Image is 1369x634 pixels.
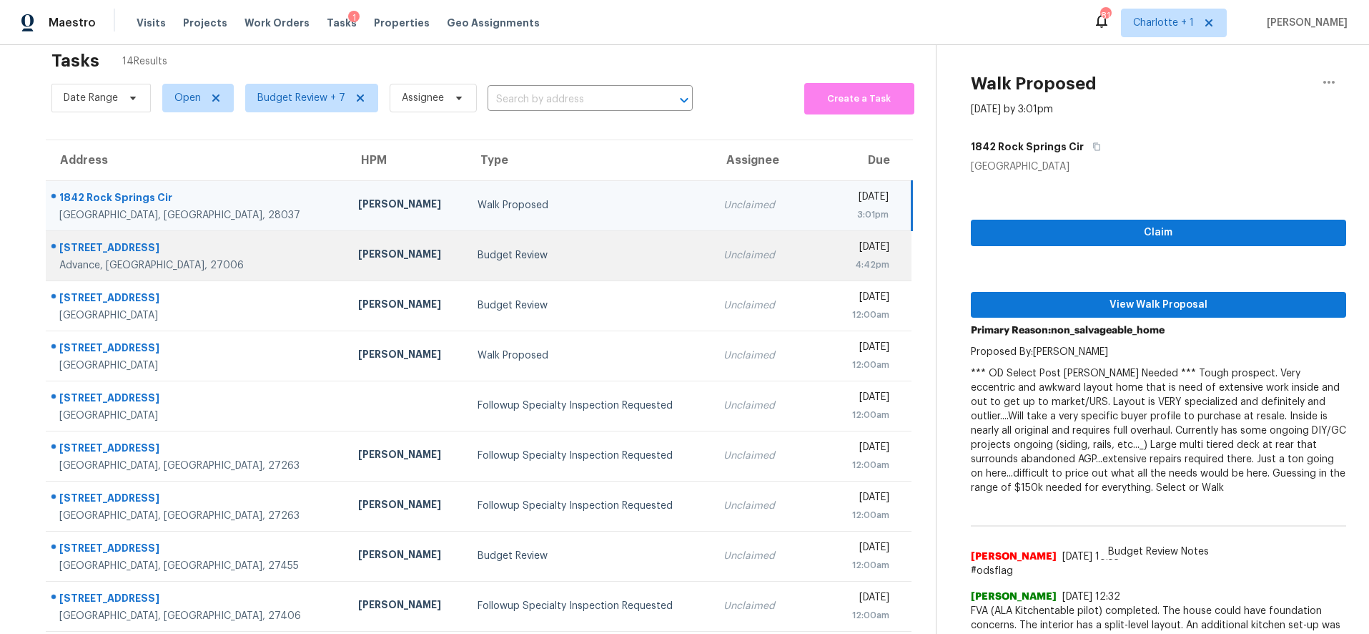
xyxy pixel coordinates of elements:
span: Maestro [49,16,96,30]
span: Budget Review + 7 [257,91,345,105]
th: Type [466,140,712,180]
div: [STREET_ADDRESS] [59,491,335,509]
span: 14 Results [122,54,167,69]
span: Claim [982,224,1335,242]
div: [STREET_ADDRESS] [59,240,335,258]
span: Date Range [64,91,118,105]
div: Followup Specialty Inspection Requested [478,599,701,613]
div: 12:00am [843,458,889,472]
div: Unclaimed [723,599,820,613]
div: Walk Proposed [478,348,701,363]
div: [DATE] [843,340,889,358]
div: 1 [348,11,360,25]
div: [GEOGRAPHIC_DATA], [GEOGRAPHIC_DATA], 27455 [59,559,335,573]
div: 12:00am [843,558,889,572]
span: Geo Assignments [447,16,540,30]
div: [DATE] [843,590,889,608]
div: Unclaimed [723,399,820,413]
span: Create a Task [811,91,906,107]
button: Claim [971,220,1347,246]
span: Assignee [402,91,444,105]
h2: Walk Proposed [971,77,1097,91]
div: [GEOGRAPHIC_DATA] [59,409,335,423]
div: [PERSON_NAME] [358,197,455,215]
button: Copy Address [1084,134,1103,160]
span: Properties [374,16,430,30]
div: [GEOGRAPHIC_DATA] [59,308,335,323]
div: [GEOGRAPHIC_DATA], [GEOGRAPHIC_DATA], 27263 [59,459,335,473]
div: Budget Review [478,549,701,563]
div: Advance, [GEOGRAPHIC_DATA], 27006 [59,258,335,273]
div: [PERSON_NAME] [358,347,455,365]
div: Unclaimed [723,298,820,313]
span: #odsflag [971,564,1347,578]
th: Address [46,140,347,180]
div: 4:42pm [843,258,889,272]
div: [PERSON_NAME] [358,598,455,615]
span: [PERSON_NAME] [1261,16,1348,30]
div: Unclaimed [723,499,820,513]
div: [DATE] by 3:01pm [971,102,1053,117]
div: [STREET_ADDRESS] [59,391,335,409]
th: Assignee [712,140,831,180]
div: Budget Review [478,248,701,263]
div: [GEOGRAPHIC_DATA], [GEOGRAPHIC_DATA], 28037 [59,208,335,223]
span: [DATE] 12:32 [1062,592,1120,602]
h5: 1842 Rock Springs Cir [971,140,1084,154]
p: *** OD Select Post [PERSON_NAME] Needed *** Tough prospect. Very eccentric and awkward layout hom... [971,366,1347,495]
div: Unclaimed [723,549,820,563]
span: View Walk Proposal [982,296,1335,314]
div: [DATE] [843,540,889,558]
input: Search by address [488,89,653,111]
div: Budget Review [478,298,701,313]
div: Unclaimed [723,198,820,213]
div: [STREET_ADDRESS] [59,441,335,459]
div: Followup Specialty Inspection Requested [478,499,701,513]
div: [DATE] [843,490,889,508]
div: 12:00am [843,408,889,422]
div: 81 [1100,9,1110,23]
span: Visits [137,16,166,30]
div: [PERSON_NAME] [358,497,455,515]
button: Open [674,90,694,110]
div: [STREET_ADDRESS] [59,541,335,559]
div: 12:00am [843,308,889,322]
span: Work Orders [244,16,310,30]
button: View Walk Proposal [971,292,1347,318]
div: Walk Proposed [478,198,701,213]
div: [STREET_ADDRESS] [59,591,335,609]
div: [PERSON_NAME] [358,297,455,315]
div: 12:00am [843,608,889,623]
div: [PERSON_NAME] [358,547,455,565]
div: [DATE] [843,390,889,408]
div: [PERSON_NAME] [358,247,455,265]
span: [DATE] 16:33 [1062,552,1120,562]
th: Due [831,140,911,180]
span: [PERSON_NAME] [971,590,1057,604]
div: 3:01pm [843,208,888,222]
div: Unclaimed [723,449,820,463]
div: [PERSON_NAME] [358,447,455,465]
h2: Tasks [51,54,99,68]
div: Unclaimed [723,348,820,363]
span: [PERSON_NAME] [971,550,1057,564]
div: Followup Specialty Inspection Requested [478,399,701,413]
div: [STREET_ADDRESS] [59,291,335,308]
th: HPM [347,140,466,180]
b: Primary Reason: non_salvageable_home [971,326,1165,336]
div: 1842 Rock Springs Cir [59,190,335,208]
div: [STREET_ADDRESS] [59,341,335,359]
div: [GEOGRAPHIC_DATA], [GEOGRAPHIC_DATA], 27263 [59,509,335,523]
div: [DATE] [843,190,888,208]
div: [GEOGRAPHIC_DATA] [971,160,1347,174]
div: Unclaimed [723,248,820,263]
span: Charlotte + 1 [1133,16,1194,30]
div: [DATE] [843,240,889,258]
p: Proposed By: [PERSON_NAME] [971,345,1347,359]
span: Open [174,91,201,105]
button: Create a Task [804,83,914,114]
div: [DATE] [843,290,889,308]
div: 12:00am [843,508,889,522]
div: [DATE] [843,440,889,458]
div: [GEOGRAPHIC_DATA] [59,359,335,373]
